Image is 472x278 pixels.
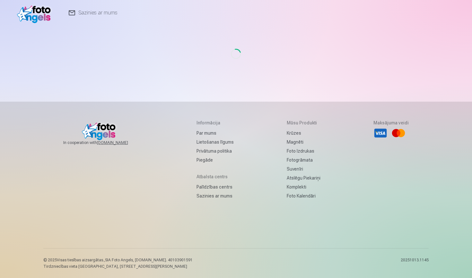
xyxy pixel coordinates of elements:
span: In cooperation with [63,140,144,145]
li: Visa [373,126,388,140]
a: Fotogrāmata [287,156,320,164]
a: Foto izdrukas [287,147,320,156]
a: Suvenīri [287,164,320,173]
h5: Atbalsta centrs [197,173,234,180]
a: [DOMAIN_NAME] [97,140,144,145]
a: Lietošanas līgums [197,138,234,147]
img: /v1 [17,3,54,23]
li: Mastercard [391,126,406,140]
p: © 2025 Visas tiesības aizsargātas. , [43,257,193,263]
span: SIA Foto Angels, [DOMAIN_NAME]. 40103901591 [105,258,193,262]
a: Foto kalendāri [287,191,320,200]
a: Privātuma politika [197,147,234,156]
a: Sazinies ar mums [197,191,234,200]
p: 20251013.1145 [401,257,429,269]
p: Tirdzniecības vieta [GEOGRAPHIC_DATA], [STREET_ADDRESS][PERSON_NAME] [43,264,193,269]
h5: Maksājuma veidi [373,120,409,126]
h5: Informācija [197,120,234,126]
a: Piegāde [197,156,234,164]
a: Atslēgu piekariņi [287,173,320,182]
a: Magnēti [287,138,320,147]
a: Komplekti [287,182,320,191]
a: Krūzes [287,129,320,138]
h5: Mūsu produkti [287,120,320,126]
a: Par mums [197,129,234,138]
a: Palīdzības centrs [197,182,234,191]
